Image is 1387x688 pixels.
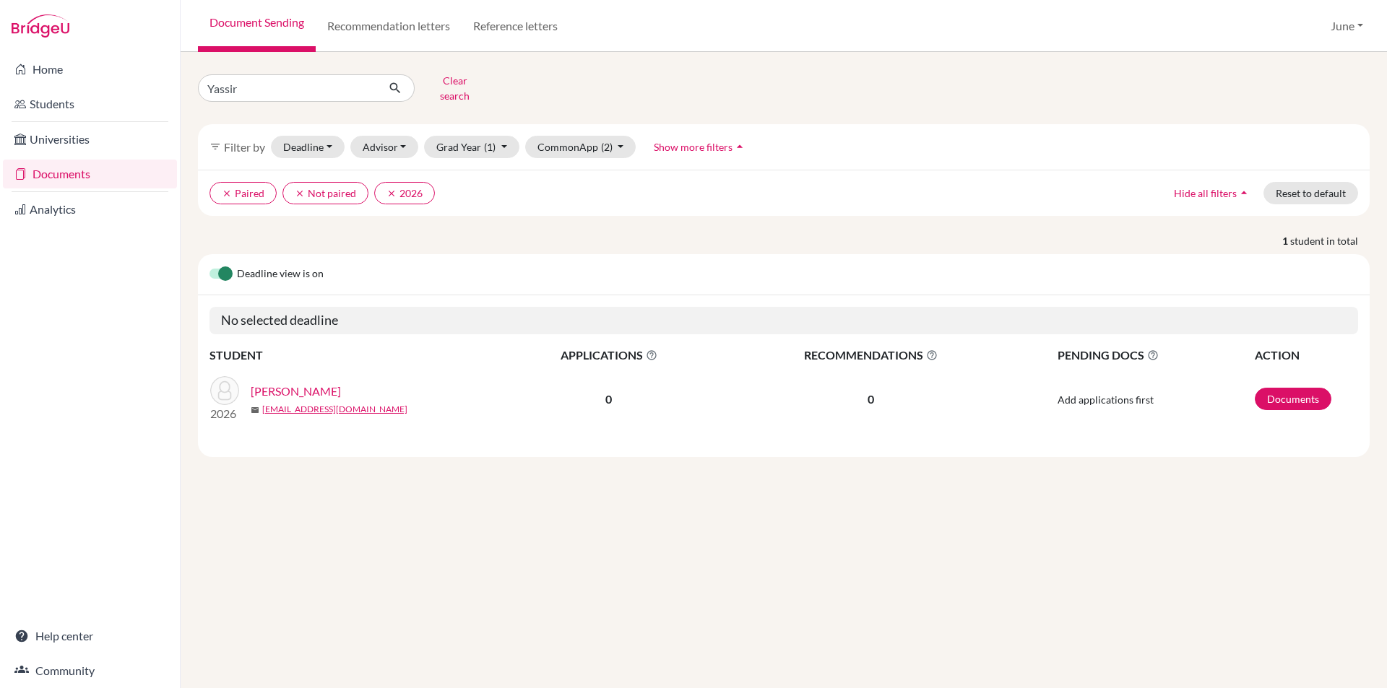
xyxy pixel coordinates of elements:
[251,383,341,400] a: [PERSON_NAME]
[295,188,305,199] i: clear
[1282,233,1290,248] strong: 1
[282,182,368,204] button: clearNot paired
[1174,187,1237,199] span: Hide all filters
[209,182,277,204] button: clearPaired
[209,346,498,365] th: STUDENT
[210,405,239,422] p: 2026
[1237,186,1251,200] i: arrow_drop_up
[525,136,636,158] button: CommonApp(2)
[224,140,265,154] span: Filter by
[3,55,177,84] a: Home
[3,90,177,118] a: Students
[198,74,377,102] input: Find student by name...
[3,195,177,224] a: Analytics
[3,125,177,154] a: Universities
[271,136,345,158] button: Deadline
[1162,182,1263,204] button: Hide all filtersarrow_drop_up
[209,141,221,152] i: filter_list
[720,347,1022,364] span: RECOMMENDATIONS
[733,139,747,154] i: arrow_drop_up
[3,622,177,650] a: Help center
[1290,233,1370,248] span: student in total
[720,391,1022,408] p: 0
[251,406,259,414] span: mail
[386,188,397,199] i: clear
[499,347,719,364] span: APPLICATIONS
[3,656,177,685] a: Community
[484,141,496,153] span: (1)
[601,141,613,153] span: (2)
[1255,388,1331,410] a: Documents
[424,136,519,158] button: Grad Year(1)
[3,160,177,188] a: Documents
[1058,347,1253,364] span: PENDING DOCS
[350,136,419,158] button: Advisor
[222,188,232,199] i: clear
[12,14,69,38] img: Bridge-U
[641,136,759,158] button: Show more filtersarrow_drop_up
[1263,182,1358,204] button: Reset to default
[237,266,324,283] span: Deadline view is on
[654,141,733,153] span: Show more filters
[415,69,495,107] button: Clear search
[210,376,239,405] img: Ahmed, Yassir
[1324,12,1370,40] button: June
[1254,346,1358,365] th: ACTION
[374,182,435,204] button: clear2026
[605,392,612,406] b: 0
[1058,393,1154,406] span: Add applications first
[209,307,1358,334] h5: No selected deadline
[262,403,407,416] a: [EMAIL_ADDRESS][DOMAIN_NAME]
